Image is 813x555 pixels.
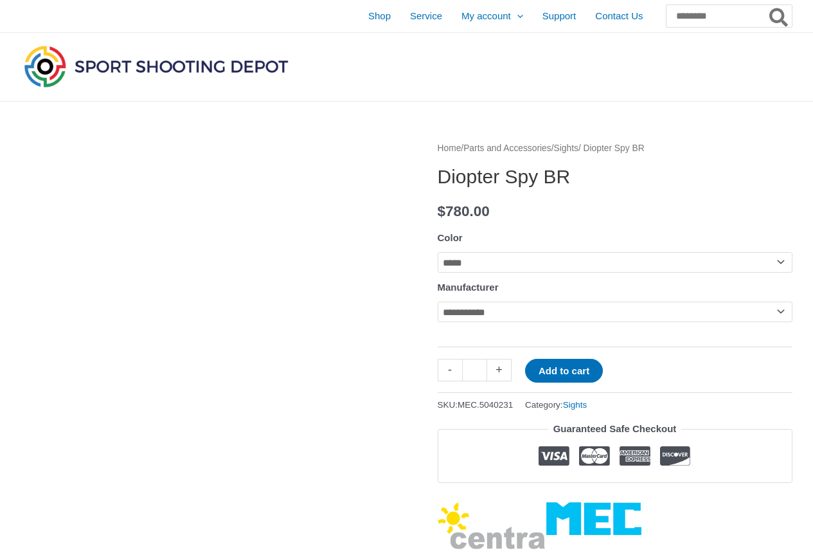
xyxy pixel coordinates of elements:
img: Sport Shooting Depot [21,42,291,90]
button: Search [767,5,792,27]
a: Parts and Accessories [463,143,551,153]
label: Color [438,232,463,243]
nav: Breadcrumb [438,140,792,157]
button: Add to cart [525,359,603,383]
h1: Diopter Spy BR [438,165,792,188]
bdi: 780.00 [438,203,490,219]
a: MEC [546,502,641,555]
span: $ [438,203,446,219]
span: MEC.5040231 [458,400,513,410]
span: Category: [525,397,587,413]
a: Centra [438,502,546,555]
a: Sights [563,400,587,410]
legend: Guaranteed Safe Checkout [548,420,682,438]
a: Home [438,143,461,153]
a: + [487,359,512,381]
span: SKU: [438,397,514,413]
a: Clear options [438,329,462,336]
a: Sights [554,143,578,153]
a: - [438,359,462,381]
input: Product quantity [462,359,487,381]
label: Manufacturer [438,282,499,293]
